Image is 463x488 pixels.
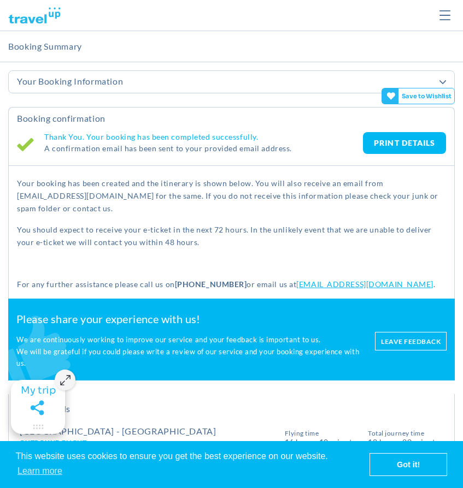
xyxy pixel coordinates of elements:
[368,437,443,446] span: 18 hours 20 Minutes
[11,380,65,434] gamitee-floater-minimize-handle: Maximize
[16,334,364,370] p: We are continuously working to improve our service and your feedback is important to us. We will ...
[16,463,64,479] a: learn more about cookies
[370,454,447,475] a: dismiss cookie message
[296,279,433,289] a: [EMAIL_ADDRESS][DOMAIN_NAME]
[17,278,446,290] p: For any further assistance please call us on or email us at .
[363,132,446,154] a: PRINT DETAILS
[17,223,446,249] p: You should expect to receive your e-ticket in the next 72 hours. In the unlikely event that we ar...
[17,177,446,215] p: Your booking has been created and the itinerary is shown below. You will also receive an email fr...
[20,427,216,436] h4: [GEOGRAPHIC_DATA] - [GEOGRAPHIC_DATA]
[16,312,364,326] h2: Please share your experience with us!
[44,132,363,142] h4: Thank You. Your booking has been completed successfully.
[44,142,363,154] p: A confirmation email has been sent to your provided email address.
[368,430,443,437] span: Total Journey Time
[9,71,454,93] a: Your Booking Information
[375,332,447,350] a: Leave feedback
[285,430,360,437] span: Flying Time
[285,437,360,446] span: 16 Hours 10 Minutes
[8,31,82,62] h2: Booking Summary
[20,438,86,447] span: Outbound Flight
[17,403,446,414] h2: Flight Details
[175,279,247,289] strong: [PHONE_NUMBER]
[382,88,455,104] gamitee-button: Get your friends' opinions
[17,113,446,124] h2: Booking Confirmation
[16,450,370,479] span: This website uses cookies to ensure you get the best experience on our website.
